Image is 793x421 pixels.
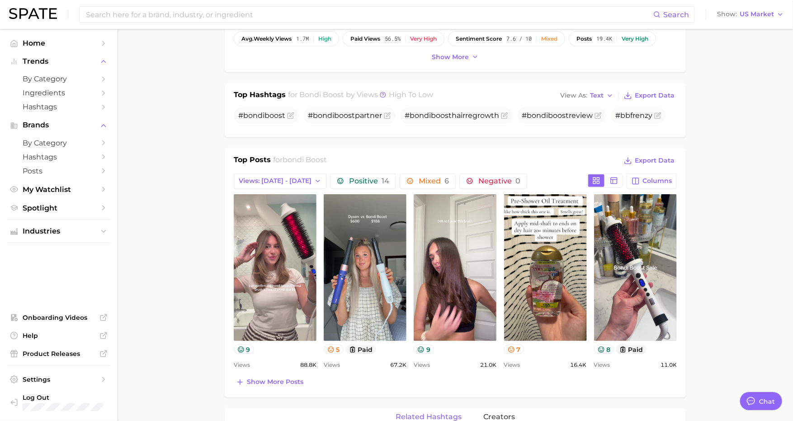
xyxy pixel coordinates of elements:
span: by Category [23,139,95,147]
span: boost [431,111,452,120]
button: paid views56.5%Very high [343,31,444,47]
span: 0 [515,177,520,185]
span: Views: [DATE] - [DATE] [239,177,312,185]
span: Views [594,360,610,370]
a: Ingredients [7,86,110,100]
span: Home [23,39,95,47]
button: 9 [414,345,434,354]
button: Views: [DATE] - [DATE] [234,173,326,189]
button: paid [345,345,377,354]
span: boost [334,111,355,120]
span: Show [717,12,737,17]
button: Flag as miscategorized or irrelevant [595,112,602,119]
span: Trends [23,57,95,65]
button: 9 [234,345,254,354]
span: 1.7m [296,36,309,42]
span: bondi [313,111,334,120]
a: Posts [7,164,110,178]
button: Flag as miscategorized or irrelevant [654,112,661,119]
span: weekly views [241,36,292,42]
span: bondi boost [300,90,345,99]
img: SPATE [9,8,57,19]
span: # [238,111,285,120]
button: Export Data [622,154,677,167]
button: 5 [324,345,344,354]
span: Industries [23,227,95,235]
button: Show more posts [234,376,306,388]
a: Settings [7,373,110,386]
span: 88.8k [300,360,316,370]
span: posts [576,36,592,42]
button: Flag as miscategorized or irrelevant [384,112,391,119]
button: Columns [627,173,677,189]
h1: Top Hashtags [234,89,286,102]
span: # review [522,111,593,120]
div: High [318,36,331,42]
button: posts19.4kVery high [569,31,656,47]
input: Search here for a brand, industry, or ingredient [85,7,653,22]
span: # partner [308,111,382,120]
span: #bbfrenzy [615,111,652,120]
button: Trends [7,55,110,68]
span: Ingredients [23,89,95,97]
span: creators [483,413,515,421]
button: Brands [7,118,110,132]
span: Hashtags [23,153,95,161]
span: Search [663,10,689,19]
span: Hashtags [23,103,95,111]
span: 6 [444,177,449,185]
span: sentiment score [456,36,502,42]
span: Onboarding Videos [23,313,95,322]
a: Log out. Currently logged in with e-mail mzreik@lashcoholding.com. [7,391,110,414]
a: Home [7,36,110,50]
span: 56.5% [385,36,401,42]
span: My Watchlist [23,185,95,194]
span: Show more [432,53,469,61]
span: Views [414,360,430,370]
div: Very high [622,36,648,42]
span: US Market [740,12,774,17]
button: paid [616,345,647,354]
span: Settings [23,375,95,384]
span: Positive [349,178,389,185]
abbr: average [241,35,254,42]
span: # hairregrowth [405,111,499,120]
span: paid views [350,36,380,42]
span: Text [590,93,604,98]
span: by Category [23,75,95,83]
a: Spotlight [7,201,110,215]
a: Hashtags [7,150,110,164]
span: Mixed [419,178,449,185]
span: Views [504,360,520,370]
span: high to low [389,90,434,99]
button: Export Data [622,89,677,102]
button: Flag as miscategorized or irrelevant [287,112,294,119]
button: View AsText [558,90,616,102]
span: 21.0k [481,360,497,370]
span: Posts [23,167,95,175]
a: My Watchlist [7,182,110,196]
button: Flag as miscategorized or irrelevant [501,112,508,119]
a: Onboarding Videos [7,311,110,324]
span: View As [560,93,587,98]
span: boost [264,111,285,120]
span: Columns [642,177,672,185]
a: Hashtags [7,100,110,114]
h1: Top Posts [234,154,271,168]
a: Help [7,329,110,342]
button: Show more [430,51,481,63]
span: Brands [23,121,95,129]
span: Help [23,332,95,340]
span: 11.0k [661,360,677,370]
span: Export Data [635,157,675,164]
button: avg.weekly views1.7mHigh [234,31,339,47]
span: 16.4k [571,360,587,370]
span: Export Data [635,92,675,99]
span: bondi boost [283,155,327,164]
span: Product Releases [23,350,95,358]
h2: for by Views [288,89,434,102]
span: Negative [478,178,520,185]
span: Log Out [23,393,111,402]
span: 7.6 / 10 [506,36,532,42]
button: ShowUS Market [715,9,786,20]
